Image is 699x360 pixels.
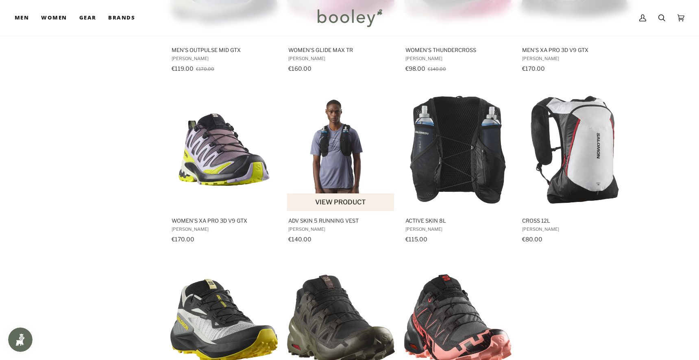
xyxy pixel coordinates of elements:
span: Cross 12L [522,217,627,224]
span: [PERSON_NAME] [171,226,277,232]
span: Women's Thundercross [405,46,510,54]
span: Brands [108,14,135,22]
a: ADV Skin 5 Running Vest [287,89,395,245]
span: [PERSON_NAME] [522,56,627,61]
span: €140.00 [427,66,446,72]
span: Women's Glide Max TR [288,46,394,54]
span: [PERSON_NAME] [522,226,627,232]
span: €119.00 [171,65,193,72]
span: Active Skin 8L [405,217,510,224]
span: €140.00 [288,235,311,242]
img: Salomon Cross 12L Black / White / High Risk Red - Booley Galway [521,96,629,204]
span: Men's OUTPulse Mid GTX [171,46,277,54]
span: Men [15,14,29,22]
span: [PERSON_NAME] [288,226,394,232]
a: Active Skin 8L [404,89,512,245]
span: €80.00 [522,235,542,242]
span: Women's XA Pro 3D V9 GTX [171,217,277,224]
a: Women's XA Pro 3D V9 GTX [170,89,278,245]
span: Men's XA Pro 3D V9 GTX [522,46,627,54]
span: €170.00 [522,65,545,72]
span: Women [41,14,67,22]
span: [PERSON_NAME] [405,56,510,61]
span: [PERSON_NAME] [405,226,510,232]
span: €160.00 [288,65,311,72]
img: Booley [314,6,385,30]
button: View product [287,193,394,210]
iframe: Button to open loyalty program pop-up [8,327,33,352]
span: €98.00 [405,65,425,72]
img: Salomon Active Skin 8L Black / Metal - Booley Galway [404,96,512,204]
span: [PERSON_NAME] [171,56,277,61]
span: €115.00 [405,235,427,242]
span: €170.00 [196,66,214,72]
img: Salomon Women's XA Pro 3D V9 GTX Moonscape / Orchid Petal / Sulphur Spring- Booley Galway [170,96,278,204]
a: Cross 12L [521,89,629,245]
span: [PERSON_NAME] [288,56,394,61]
span: €170.00 [171,235,194,242]
span: ADV Skin 5 Running Vest [288,217,394,224]
span: Gear [79,14,96,22]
